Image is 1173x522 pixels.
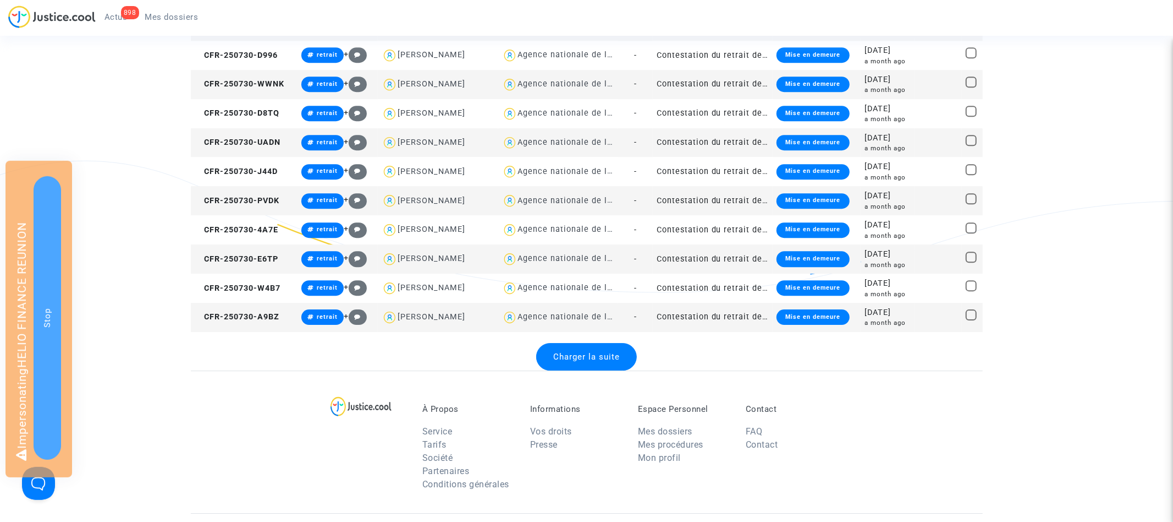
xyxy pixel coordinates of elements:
a: Vos droits [530,426,572,437]
span: retrait [317,255,338,262]
div: Agence nationale de l'habitat [517,167,638,176]
div: Mise en demeure [777,164,849,180]
div: Agence nationale de l'habitat [517,50,638,59]
span: CFR-250730-PVDK [195,196,280,205]
div: Agence nationale de l'habitat [517,138,638,147]
span: CFR-250730-4A7E [195,225,279,235]
div: [DATE] [865,278,911,290]
span: + [344,166,367,175]
td: Contestation du retrait de [PERSON_NAME] par l'ANAH (mandataire) [653,157,773,186]
div: a month ago [865,202,911,211]
a: FAQ [746,426,763,437]
span: - [634,254,637,264]
span: CFR-250730-A9BZ [195,312,280,322]
div: [PERSON_NAME] [398,312,465,322]
img: icon-user.svg [382,47,398,63]
div: a month ago [865,290,911,299]
p: Espace Personnel [638,404,729,414]
iframe: Help Scout Beacon - Open [22,467,55,500]
span: + [344,312,367,321]
span: CFR-250730-D996 [195,51,278,60]
img: icon-user.svg [502,47,518,63]
div: Agence nationale de l'habitat [517,254,638,263]
span: + [344,108,367,117]
span: + [344,50,367,59]
div: [DATE] [865,219,911,231]
img: icon-user.svg [502,106,518,122]
a: Contact [746,439,778,450]
span: + [344,79,367,88]
span: retrait [317,167,338,175]
div: Agence nationale de l'habitat [517,196,638,205]
td: Contestation du retrait de [PERSON_NAME] par l'ANAH (mandataire) [653,303,773,332]
span: retrait [317,139,338,146]
span: Actus [104,12,128,22]
div: [PERSON_NAME] [398,108,465,118]
img: icon-user.svg [502,135,518,151]
a: Presse [530,439,558,450]
div: a month ago [865,115,911,124]
div: Impersonating [5,161,72,477]
img: icon-user.svg [502,251,518,267]
div: a month ago [865,318,911,328]
span: retrait [317,51,338,58]
img: icon-user.svg [382,135,398,151]
p: Informations [530,404,621,414]
img: icon-user.svg [382,222,398,238]
span: CFR-250730-D8TQ [195,108,280,118]
img: icon-user.svg [502,77,518,93]
span: retrait [317,226,338,233]
a: Tarifs [422,439,447,450]
div: Mise en demeure [777,280,849,296]
a: 898Actus [96,9,136,25]
span: - [634,51,637,60]
button: Stop [34,176,61,460]
div: Mise en demeure [777,77,849,92]
span: CFR-250730-E6TP [195,254,279,264]
span: + [344,253,367,263]
span: CFR-250730-W4B7 [195,284,281,293]
img: icon-user.svg [382,106,398,122]
span: Charger la suite [553,352,620,362]
div: Agence nationale de l'habitat [517,225,638,234]
div: Agence nationale de l'habitat [517,283,638,292]
div: [PERSON_NAME] [398,196,465,205]
div: [DATE] [865,248,911,260]
a: Service [422,426,453,437]
img: icon-user.svg [502,193,518,209]
div: [DATE] [865,45,911,57]
a: Mon profil [638,453,681,463]
img: icon-user.svg [382,164,398,180]
div: Agence nationale de l'habitat [517,79,638,89]
td: Contestation du retrait de [PERSON_NAME] par l'ANAH (mandataire) [653,274,773,303]
span: CFR-250730-UADN [195,138,281,147]
a: Partenaires [422,466,470,476]
span: CFR-250730-J44D [195,167,278,176]
div: Mise en demeure [777,309,849,325]
img: icon-user.svg [382,193,398,209]
span: - [634,312,637,322]
div: [PERSON_NAME] [398,50,465,59]
img: icon-user.svg [382,309,398,325]
td: Contestation du retrait de [PERSON_NAME] par l'ANAH (mandataire) [653,70,773,99]
td: Contestation du retrait de [PERSON_NAME] par l'ANAH (mandataire) [653,128,773,157]
div: [DATE] [865,161,911,173]
span: - [634,79,637,89]
span: retrait [317,313,338,320]
span: + [344,195,367,204]
div: a month ago [865,260,911,270]
a: Mes dossiers [638,426,692,437]
div: [DATE] [865,307,911,319]
span: - [634,138,637,147]
img: icon-user.svg [382,251,398,267]
a: Conditions générales [422,479,509,490]
div: a month ago [865,57,911,66]
a: Mes dossiers [136,9,207,25]
div: [DATE] [865,103,911,115]
div: [PERSON_NAME] [398,79,465,89]
p: À Propos [422,404,514,414]
p: Contact [746,404,837,414]
span: retrait [317,80,338,88]
a: Société [422,453,453,463]
span: - [634,196,637,205]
